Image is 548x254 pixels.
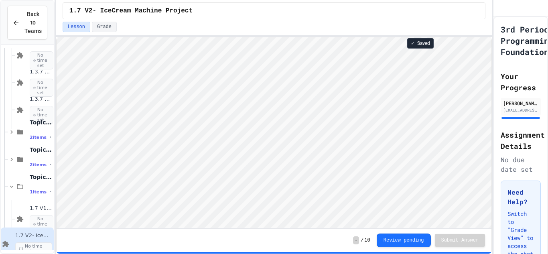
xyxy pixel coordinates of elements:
[364,237,370,244] span: 10
[92,22,117,32] button: Grade
[417,40,430,47] span: Saved
[50,134,51,140] span: •
[57,37,491,228] iframe: Snap! Programming Environment
[501,155,541,174] div: No due date set
[30,205,52,212] span: 1.7 V1- Ice Cream Machine
[50,189,51,195] span: •
[30,106,53,124] span: No time set
[501,71,541,93] h2: Your Progress
[69,6,193,16] span: 1.7 V2- IceCream Machine Project
[411,40,415,47] span: ✓
[441,237,479,244] span: Submit Answer
[30,119,52,126] span: Topic 4: Search/Sort Algorithims & Algorithimic Efficency
[361,237,363,244] span: /
[30,173,52,181] span: Topic 7: Designing & Simulating Solutions
[7,6,47,40] button: Back to Teams
[30,51,53,70] span: No time set
[507,187,534,207] h3: Need Help?
[30,96,52,103] span: 1.3.7 AbstractionTask
[435,234,485,247] button: Submit Answer
[377,234,431,247] button: Review pending
[15,232,52,239] span: 1.7 V2- IceCream Machine Project
[30,189,47,195] span: 1 items
[63,22,90,32] button: Lesson
[353,236,359,244] span: -
[30,146,52,153] span: Topic 5: APIs & Libraries
[50,161,51,168] span: •
[24,10,42,35] span: Back to Teams
[30,135,47,140] span: 2 items
[30,79,53,97] span: No time set
[501,129,541,152] h2: Assignment Details
[503,107,538,113] div: [EMAIL_ADDRESS][DOMAIN_NAME]
[503,100,538,107] div: [PERSON_NAME]
[30,215,53,234] span: No time set
[30,162,47,167] span: 2 items
[30,69,52,75] span: 1.3.7 Abstraction2Parameters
